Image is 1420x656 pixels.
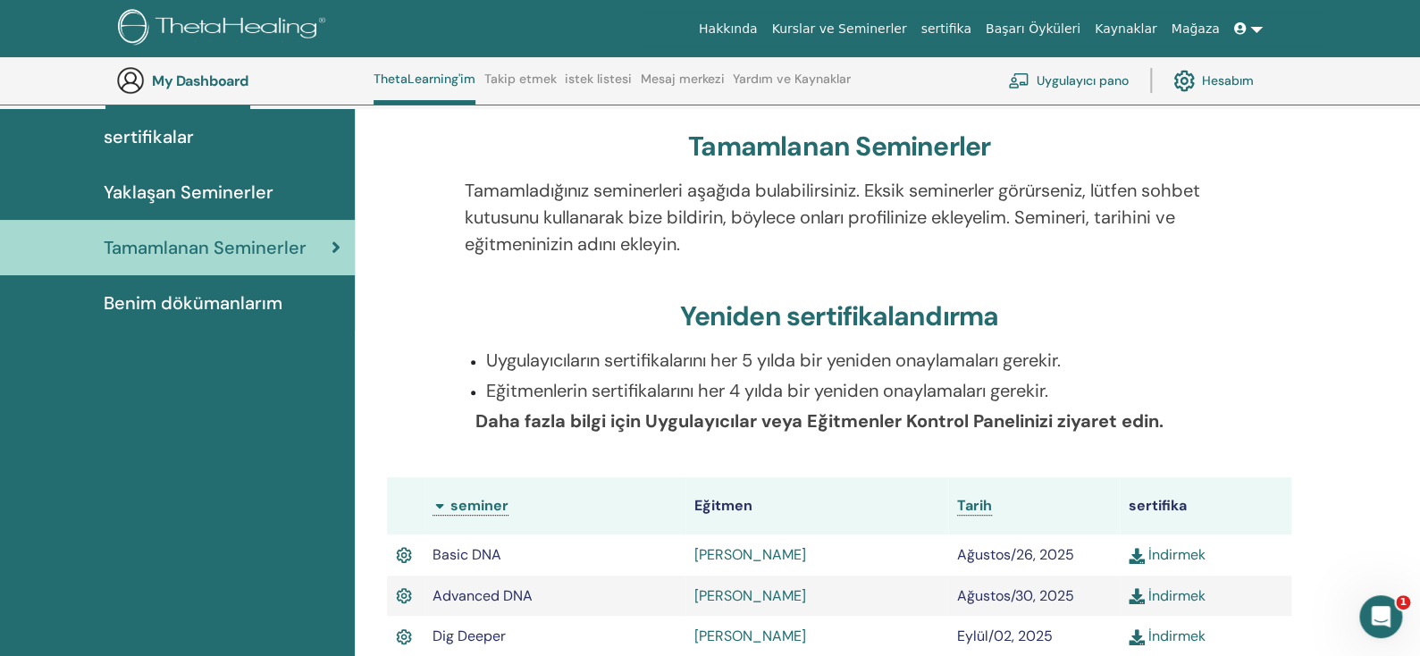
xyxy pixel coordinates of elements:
a: istek listesi [565,71,632,100]
a: Başarı Öyküleri [979,13,1088,46]
a: Mağaza [1164,13,1226,46]
span: Dig Deeper [433,627,506,645]
a: İndirmek [1129,627,1206,645]
img: generic-user-icon.jpg [116,66,145,95]
th: Eğitmen [685,477,947,534]
a: Kurslar ve Seminerler [764,13,913,46]
th: sertifika [1120,477,1291,534]
span: 1 [1396,595,1410,610]
a: [PERSON_NAME] [694,586,806,605]
a: İndirmek [1129,545,1206,564]
h3: Tamamlanan Seminerler [688,130,990,163]
img: cog.svg [1173,65,1195,96]
img: download.svg [1129,588,1145,604]
td: Ağustos/26, 2025 [948,534,1120,576]
span: Yaklaşan Seminerler [104,179,273,206]
img: logo.png [118,9,332,49]
a: sertifika [913,13,978,46]
img: Active Certificate [396,543,412,567]
a: [PERSON_NAME] [694,627,806,645]
img: download.svg [1129,548,1145,564]
b: Daha fazla bilgi için Uygulayıcılar veya Eğitmenler Kontrol Panelinizi ziyaret edin. [475,409,1164,433]
a: Hakkında [692,13,765,46]
a: Yardım ve Kaynaklar [733,71,851,100]
span: Tarih [957,496,992,515]
a: ThetaLearning'im [374,71,475,105]
span: sertifikalar [104,123,194,150]
p: Tamamladığınız seminerleri aşağıda bulabilirsiniz. Eksik seminerler görürseniz, lütfen sohbet kut... [465,177,1214,257]
img: download.svg [1129,629,1145,645]
img: chalkboard-teacher.svg [1008,72,1029,88]
img: Active Certificate [396,585,412,608]
a: Hesabım [1173,61,1254,100]
a: [PERSON_NAME] [694,545,806,564]
td: Ağustos/30, 2025 [948,576,1120,617]
a: Kaynaklar [1088,13,1164,46]
a: İndirmek [1129,586,1206,605]
p: Eğitmenlerin sertifikalarını her 4 yılda bir yeniden onaylamaları gerekir. [486,377,1214,404]
span: Tamamlanan Seminerler [104,234,307,261]
iframe: Intercom live chat [1359,595,1402,638]
a: Takip etmek [484,71,557,100]
a: Uygulayıcı pano [1008,61,1129,100]
span: Advanced DNA [433,586,533,605]
p: Uygulayıcıların sertifikalarını her 5 yılda bir yeniden onaylamaları gerekir. [486,347,1214,374]
img: Active Certificate [396,626,412,649]
h3: Yeniden sertifikalandırma [680,300,998,332]
h3: My Dashboard [152,72,331,89]
span: Basic DNA [433,545,501,564]
a: Tarih [957,496,992,516]
span: Benim dökümanlarım [104,290,282,316]
a: Mesaj merkezi [641,71,725,100]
